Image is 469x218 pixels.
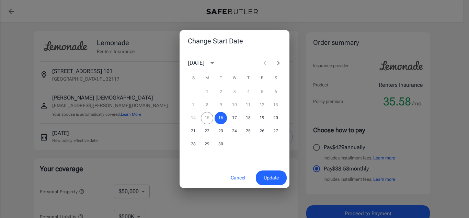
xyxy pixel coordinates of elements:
button: 25 [242,125,254,137]
button: 24 [228,125,241,137]
button: 22 [201,125,213,137]
button: Update [256,170,287,185]
button: 29 [201,138,213,150]
button: 26 [256,125,268,137]
h2: Change Start Date [180,30,289,52]
button: 30 [215,138,227,150]
span: Monday [201,71,213,85]
span: Saturday [270,71,282,85]
button: 19 [256,112,268,124]
button: 18 [242,112,254,124]
button: 27 [270,125,282,137]
button: Cancel [223,170,253,185]
span: Friday [256,71,268,85]
button: 23 [215,125,227,137]
button: 28 [187,138,199,150]
button: 20 [270,112,282,124]
span: Sunday [187,71,199,85]
button: 21 [187,125,199,137]
span: Tuesday [215,71,227,85]
span: Wednesday [228,71,241,85]
button: Next month [272,56,285,70]
button: calendar view is open, switch to year view [206,57,218,69]
button: 16 [215,112,227,124]
div: [DATE] [188,59,204,67]
span: Update [264,174,279,182]
button: 17 [228,112,241,124]
span: Thursday [242,71,254,85]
